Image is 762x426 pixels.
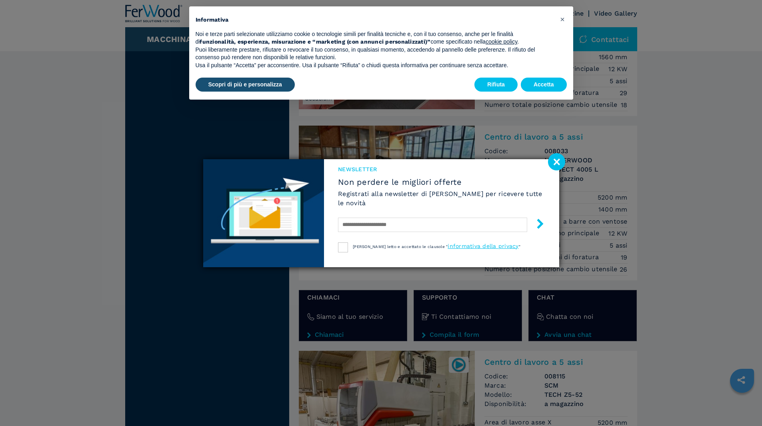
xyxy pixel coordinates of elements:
[448,243,518,249] a: informativa della privacy
[203,159,324,267] img: Newsletter image
[196,30,554,46] p: Noi e terze parti selezionate utilizziamo cookie o tecnologie simili per finalità tecniche e, con...
[338,189,545,208] h6: Registrati alla newsletter di [PERSON_NAME] per ricevere tutte le novità
[519,244,520,249] span: "
[200,38,430,45] strong: funzionalità, esperienza, misurazione e “marketing (con annunci personalizzati)”
[521,78,567,92] button: Accetta
[196,62,554,70] p: Usa il pulsante “Accetta” per acconsentire. Usa il pulsante “Rifiuta” o chiudi questa informativa...
[527,216,545,234] button: submit-button
[196,46,554,62] p: Puoi liberamente prestare, rifiutare o revocare il tuo consenso, in qualsiasi momento, accedendo ...
[556,13,569,26] button: Chiudi questa informativa
[196,78,295,92] button: Scopri di più e personalizza
[474,78,518,92] button: Rifiuta
[338,177,545,187] span: Non perdere le migliori offerte
[338,165,545,173] span: NEWSLETTER
[196,16,554,24] h2: Informativa
[353,244,448,249] span: [PERSON_NAME] letto e accettato le clausole "
[560,14,565,24] span: ×
[486,38,517,45] a: cookie policy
